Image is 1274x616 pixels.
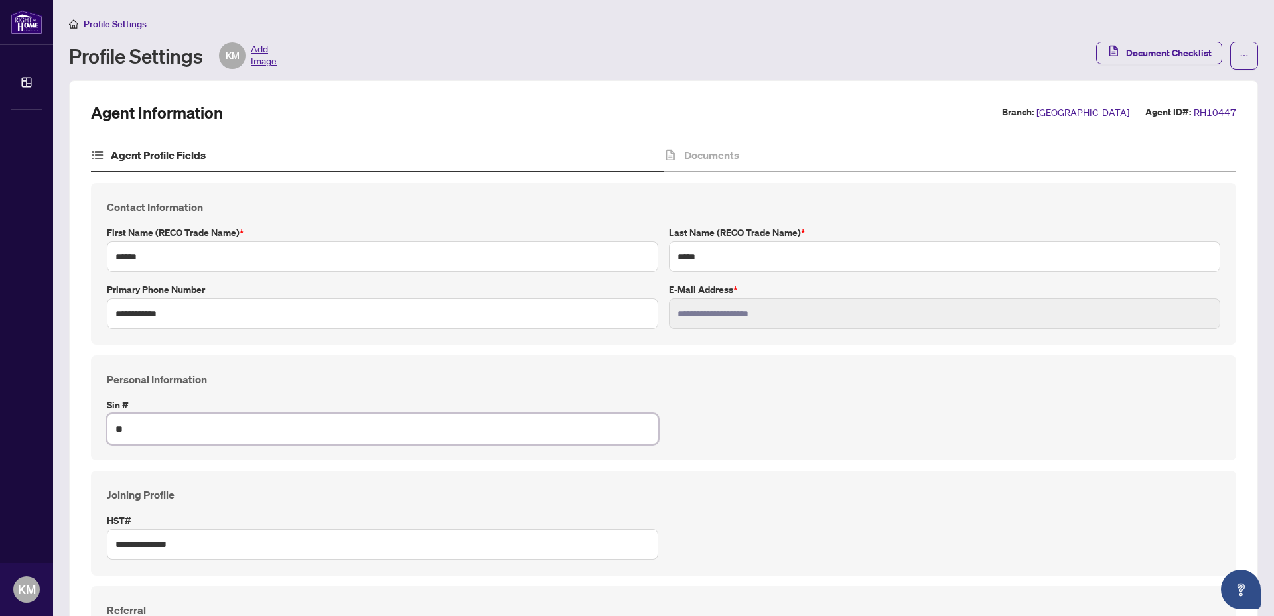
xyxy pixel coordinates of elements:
label: Last Name (RECO Trade Name) [669,225,1220,240]
label: First Name (RECO Trade Name) [107,225,658,240]
label: Primary Phone Number [107,282,658,297]
label: Branch: [1002,105,1034,120]
span: [GEOGRAPHIC_DATA] [1036,105,1129,120]
button: Document Checklist [1096,42,1222,64]
h4: Contact Information [107,199,1220,215]
label: Agent ID#: [1145,105,1191,120]
label: E-mail Address [669,282,1220,297]
span: KM [18,580,36,599]
button: Open asap [1221,570,1261,609]
h4: Joining Profile [107,487,1220,503]
h4: Documents [684,147,739,163]
span: KM [226,48,240,63]
img: logo [11,10,42,34]
span: Profile Settings [84,18,147,30]
span: home [69,19,78,29]
span: ellipsis [1239,51,1249,60]
span: RH10447 [1194,105,1236,120]
label: Sin # [107,398,658,412]
h2: Agent Information [91,102,223,123]
div: Profile Settings [69,42,277,69]
span: Add Image [251,42,277,69]
label: HST# [107,513,658,528]
h4: Agent Profile Fields [111,147,206,163]
span: Document Checklist [1126,42,1212,64]
h4: Personal Information [107,371,1220,387]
